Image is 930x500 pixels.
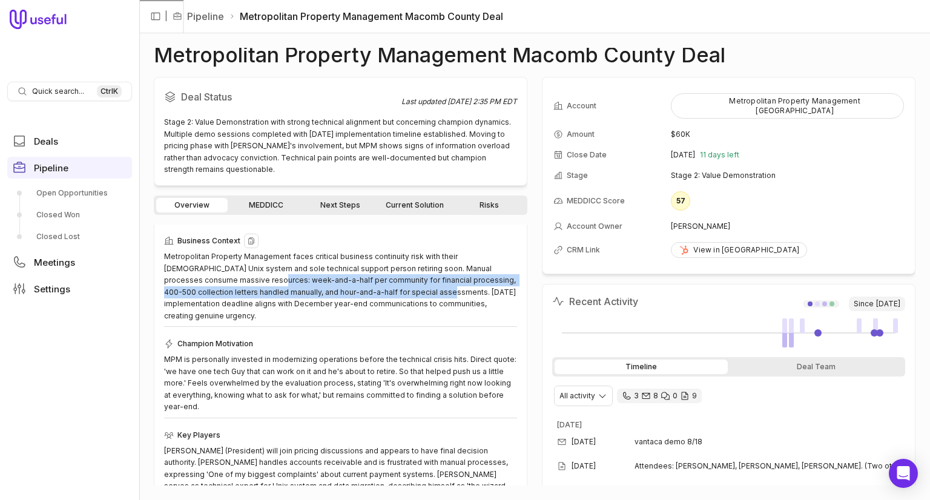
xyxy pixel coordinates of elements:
[165,9,168,24] span: |
[671,150,695,160] time: [DATE]
[7,251,132,273] a: Meetings
[700,150,739,160] span: 11 days left
[34,258,75,267] span: Meetings
[164,87,401,107] h2: Deal Status
[671,217,904,236] td: [PERSON_NAME]
[7,183,132,246] div: Pipeline submenu
[671,93,904,119] button: Metropolitan Property Management [GEOGRAPHIC_DATA]
[679,245,799,255] div: View in [GEOGRAPHIC_DATA]
[97,85,122,97] kbd: Ctrl K
[552,294,638,309] h2: Recent Activity
[401,97,517,107] div: Last updated
[671,166,904,185] td: Stage 2: Value Demonstration
[671,242,807,258] a: View in [GEOGRAPHIC_DATA]
[730,360,903,374] div: Deal Team
[567,196,625,206] span: MEDDICC Score
[164,251,517,321] div: Metropolitan Property Management faces critical business continuity risk with their [DEMOGRAPHIC_...
[7,205,132,225] a: Closed Won
[7,278,132,300] a: Settings
[567,222,622,231] span: Account Owner
[34,137,58,146] span: Deals
[889,459,918,488] div: Open Intercom Messenger
[378,198,451,212] a: Current Solution
[567,130,595,139] span: Amount
[34,163,68,173] span: Pipeline
[635,461,900,471] span: Attendees: [PERSON_NAME], [PERSON_NAME], [PERSON_NAME]. (Two others in same room - did not intro ...
[567,171,588,180] span: Stage
[305,198,376,212] a: Next Steps
[567,245,600,255] span: CRM Link
[567,101,596,111] span: Account
[557,420,582,429] time: [DATE]
[876,299,900,309] time: [DATE]
[849,297,905,311] span: Since
[156,198,228,212] a: Overview
[164,428,517,442] div: Key Players
[187,9,224,24] a: Pipeline
[32,87,84,96] span: Quick search...
[164,116,517,176] div: Stage 2: Value Demonstration with strong technical alignment but concerning champion dynamics. Mu...
[7,183,132,203] a: Open Opportunities
[679,96,896,116] div: Metropolitan Property Management [GEOGRAPHIC_DATA]
[230,198,302,212] a: MEDDICC
[671,191,690,211] div: 57
[147,7,165,25] button: Collapse sidebar
[617,389,702,403] div: 3 calls and 8 email threads
[7,157,132,179] a: Pipeline
[229,9,503,24] li: Metropolitan Property Management Macomb County Deal
[572,437,596,447] time: [DATE]
[671,125,904,144] td: $60K
[7,227,132,246] a: Closed Lost
[164,354,517,413] div: MPM is personally invested in modernizing operations before the technical crisis hits. Direct quo...
[567,150,607,160] span: Close Date
[453,198,525,212] a: Risks
[154,48,725,62] h1: Metropolitan Property Management Macomb County Deal
[34,285,70,294] span: Settings
[164,234,517,248] div: Business Context
[555,360,728,374] div: Timeline
[7,130,132,152] a: Deals
[572,461,596,471] time: [DATE]
[635,437,702,447] span: vantaca demo 8/18
[447,97,517,106] time: [DATE] 2:35 PM EDT
[164,337,517,351] div: Champion Motivation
